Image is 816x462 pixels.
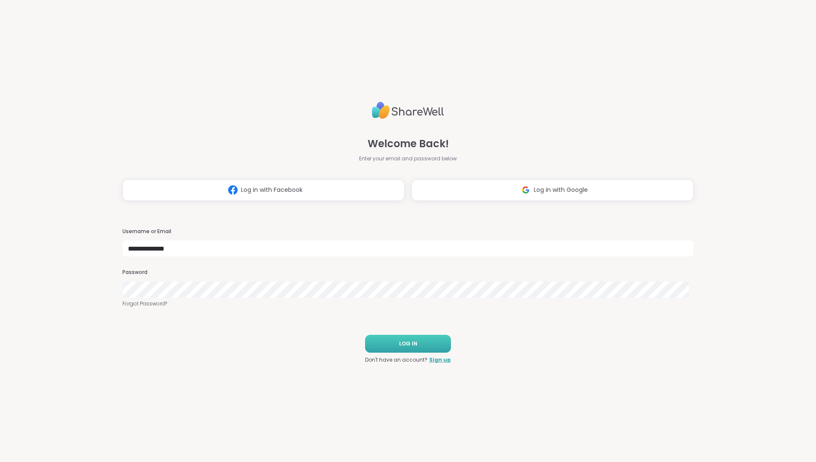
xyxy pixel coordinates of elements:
a: Sign up [429,356,451,364]
span: Enter your email and password below [359,155,457,163]
button: Log in with Facebook [122,180,405,201]
span: Log in with Google [534,185,588,194]
span: LOG IN [399,340,417,348]
span: Log in with Facebook [241,185,303,194]
span: Welcome Back! [368,136,449,151]
img: ShareWell Logomark [518,182,534,198]
span: Don't have an account? [365,356,428,364]
img: ShareWell Logomark [225,182,241,198]
button: Log in with Google [411,180,694,201]
a: Forgot Password? [122,300,694,308]
button: LOG IN [365,335,451,353]
h3: Username or Email [122,228,694,235]
h3: Password [122,269,694,276]
img: ShareWell Logo [372,98,444,123]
